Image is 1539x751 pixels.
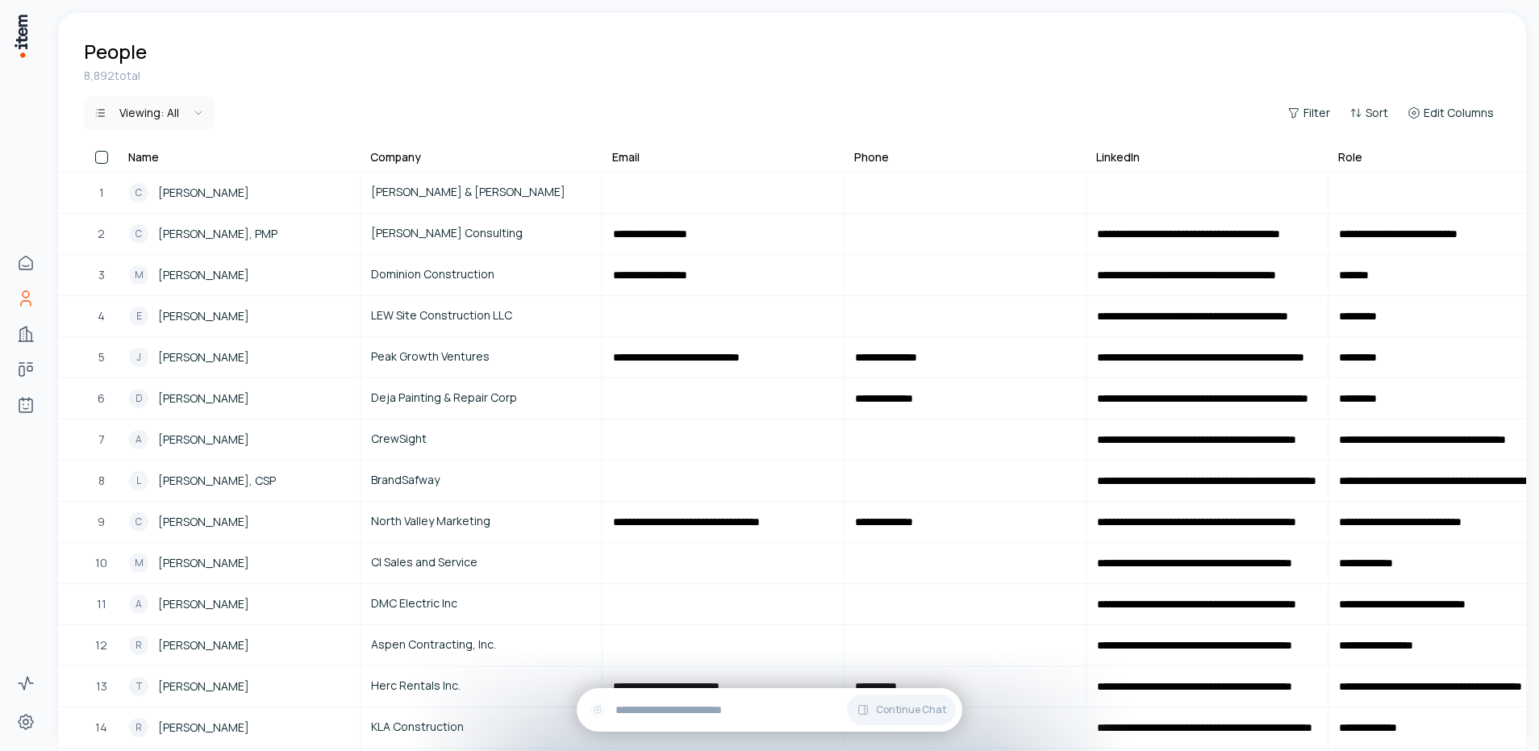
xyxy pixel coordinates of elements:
[371,307,591,324] span: LEW Site Construction LLC
[10,247,42,279] a: Home
[95,554,107,572] span: 10
[98,225,105,243] span: 2
[10,282,42,315] a: People
[158,348,249,366] span: [PERSON_NAME]
[129,718,148,737] div: R
[371,430,591,448] span: CrewSight
[99,184,104,202] span: 1
[10,389,42,421] a: Agents
[361,420,601,459] a: CrewSight
[158,390,249,407] span: [PERSON_NAME]
[361,503,601,541] a: North Valley Marketing
[129,389,148,408] div: D
[361,667,601,706] a: Herc Rentals Inc.
[158,266,249,284] span: [PERSON_NAME]
[371,389,591,407] span: Deja Painting & Repair Corp
[371,636,591,653] span: Aspen Contracting, Inc.
[119,379,359,418] a: D[PERSON_NAME]
[158,554,249,572] span: [PERSON_NAME]
[98,513,105,531] span: 9
[158,513,249,531] span: [PERSON_NAME]
[129,307,148,326] div: E
[371,553,591,571] span: CI Sales and Service
[10,706,42,738] a: Settings
[10,318,42,350] a: Companies
[119,297,359,336] a: E[PERSON_NAME]
[98,472,105,490] span: 8
[1338,149,1362,165] div: Role
[129,430,148,449] div: A
[129,183,148,202] div: C
[577,688,962,732] div: Continue Chat
[361,626,601,665] a: Aspen Contracting, Inc.
[119,215,359,253] a: C[PERSON_NAME], PMP
[13,13,29,59] img: Item Brain Logo
[129,553,148,573] div: M
[371,471,591,489] span: BrandSafway
[1401,102,1500,124] button: Edit Columns
[371,677,591,695] span: Herc Rentals Inc.
[128,149,159,165] div: Name
[361,708,601,747] a: KLA Construction
[361,173,601,212] a: [PERSON_NAME] & [PERSON_NAME]
[98,431,105,449] span: 7
[119,585,359,624] a: A[PERSON_NAME]
[371,512,591,530] span: North Valley Marketing
[370,149,421,165] div: Company
[97,595,106,613] span: 11
[1303,105,1330,121] span: Filter
[1424,105,1494,121] span: Edit Columns
[119,256,359,294] a: M[PERSON_NAME]
[158,307,249,325] span: [PERSON_NAME]
[129,348,148,367] div: J
[876,703,946,716] span: Continue Chat
[84,39,147,65] h1: People
[361,379,601,418] a: Deja Painting & Repair Corp
[129,512,148,532] div: C
[129,636,148,655] div: R
[847,695,956,725] button: Continue Chat
[158,636,249,654] span: [PERSON_NAME]
[371,265,591,283] span: Dominion Construction
[361,338,601,377] a: Peak Growth Ventures
[10,353,42,386] a: Deals
[96,678,107,695] span: 13
[119,461,359,500] a: L[PERSON_NAME], CSP
[98,390,105,407] span: 6
[119,667,359,706] a: T[PERSON_NAME]
[158,225,277,243] span: [PERSON_NAME], PMP
[158,184,249,202] span: [PERSON_NAME]
[371,224,591,242] span: [PERSON_NAME] Consulting
[1366,105,1388,121] span: Sort
[158,678,249,695] span: [PERSON_NAME]
[371,348,591,365] span: Peak Growth Ventures
[119,338,359,377] a: J[PERSON_NAME]
[119,708,359,747] a: R[PERSON_NAME]
[158,472,276,490] span: [PERSON_NAME], CSP
[10,667,42,699] a: Activity
[119,544,359,582] a: M[PERSON_NAME]
[98,307,105,325] span: 4
[119,420,359,459] a: A[PERSON_NAME]
[361,256,601,294] a: Dominion Construction
[1096,149,1140,165] div: LinkedIn
[158,595,249,613] span: [PERSON_NAME]
[361,544,601,582] a: CI Sales and Service
[1343,102,1395,124] button: Sort
[371,718,591,736] span: KLA Construction
[119,173,359,212] a: C[PERSON_NAME]
[361,215,601,253] a: [PERSON_NAME] Consulting
[158,431,249,449] span: [PERSON_NAME]
[158,719,249,736] span: [PERSON_NAME]
[1281,102,1337,124] button: Filter
[119,626,359,665] a: R[PERSON_NAME]
[361,461,601,500] a: BrandSafway
[84,68,1500,84] div: 8,892 total
[129,224,148,244] div: C
[95,636,107,654] span: 12
[371,595,591,612] span: DMC Electric Inc
[95,719,107,736] span: 14
[98,348,105,366] span: 5
[361,585,601,624] a: DMC Electric Inc
[119,105,179,121] div: Viewing:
